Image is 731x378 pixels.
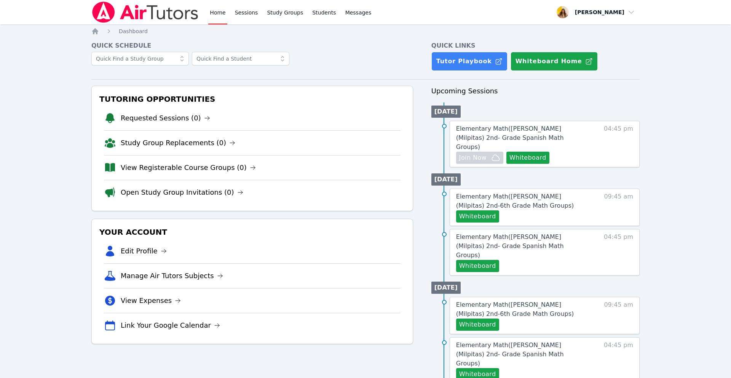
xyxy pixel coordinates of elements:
h4: Quick Schedule [91,41,413,50]
a: Elementary Math([PERSON_NAME] (Milpitas) 2nd- Grade Spanish Math Groups) [456,341,589,368]
nav: Breadcrumb [91,27,640,35]
span: 04:45 pm [604,232,633,272]
span: Dashboard [119,28,148,34]
button: Whiteboard Home [511,52,598,71]
a: Tutor Playbook [431,52,508,71]
h3: Upcoming Sessions [431,86,640,96]
span: Join Now [459,153,487,162]
a: Elementary Math([PERSON_NAME] (Milpitas) 2nd-6th Grade Math Groups) [456,192,589,210]
input: Quick Find a Study Group [91,52,189,66]
a: View Expenses [121,295,181,306]
a: Study Group Replacements (0) [121,138,235,148]
button: Join Now [456,152,503,164]
span: 04:45 pm [604,124,633,164]
span: Elementary Math ( [PERSON_NAME] (Milpitas) 2nd-6th Grade Math Groups ) [456,301,574,317]
a: View Registerable Course Groups (0) [121,162,256,173]
a: Elementary Math([PERSON_NAME] (Milpitas) 2nd- Grade Spanish Math Groups) [456,124,589,152]
input: Quick Find a Student [192,52,289,66]
a: Link Your Google Calendar [121,320,220,331]
button: Whiteboard [456,210,499,223]
span: 09:45 am [604,192,633,223]
button: Whiteboard [506,152,549,164]
a: Requested Sessions (0) [121,113,210,123]
button: Whiteboard [456,260,499,272]
h3: Your Account [98,225,407,239]
span: Elementary Math ( [PERSON_NAME] (Milpitas) 2nd- Grade Spanish Math Groups ) [456,341,564,367]
a: Dashboard [119,27,148,35]
span: Elementary Math ( [PERSON_NAME] (Milpitas) 2nd- Grade Spanish Math Groups ) [456,233,564,259]
a: Elementary Math([PERSON_NAME] (Milpitas) 2nd- Grade Spanish Math Groups) [456,232,589,260]
span: Elementary Math ( [PERSON_NAME] (Milpitas) 2nd-6th Grade Math Groups ) [456,193,574,209]
span: Messages [345,9,372,16]
a: Elementary Math([PERSON_NAME] (Milpitas) 2nd-6th Grade Math Groups) [456,300,589,319]
span: Elementary Math ( [PERSON_NAME] (Milpitas) 2nd- Grade Spanish Math Groups ) [456,125,564,151]
img: Air Tutors [91,2,199,23]
h4: Quick Links [431,41,640,50]
a: Edit Profile [121,246,167,256]
li: [DATE] [431,106,461,118]
li: [DATE] [431,282,461,294]
button: Whiteboard [456,319,499,331]
li: [DATE] [431,173,461,186]
span: 09:45 am [604,300,633,331]
a: Manage Air Tutors Subjects [121,271,223,281]
a: Open Study Group Invitations (0) [121,187,243,198]
h3: Tutoring Opportunities [98,92,407,106]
